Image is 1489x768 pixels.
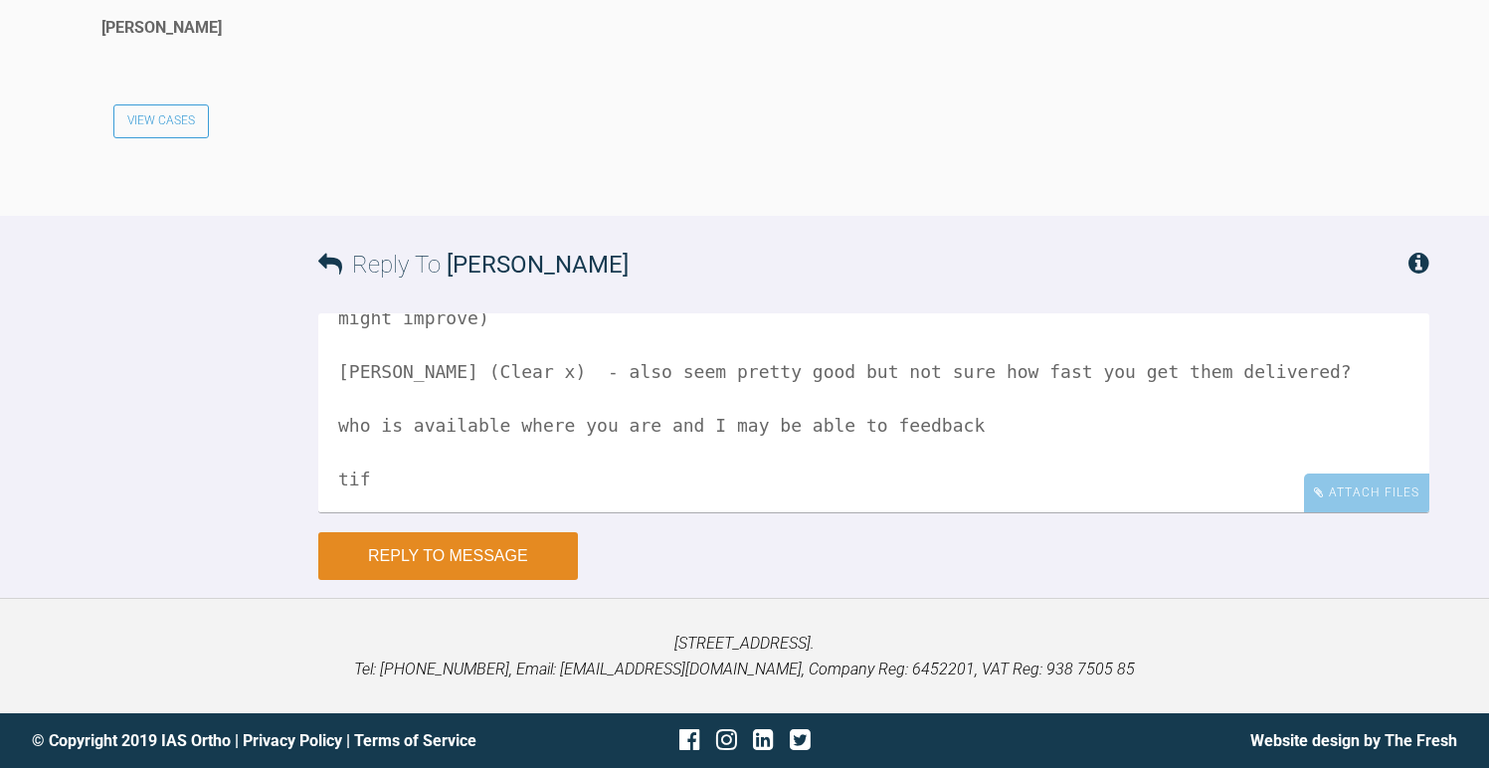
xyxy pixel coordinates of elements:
h3: Reply To [318,246,629,284]
span: [PERSON_NAME] [447,251,629,279]
a: Terms of Service [354,731,476,750]
p: [STREET_ADDRESS]. Tel: [PHONE_NUMBER], Email: [EMAIL_ADDRESS][DOMAIN_NAME], Company Reg: 6452201,... [32,631,1457,681]
div: © Copyright 2019 IAS Ortho | | [32,728,507,754]
div: Attach Files [1304,474,1429,512]
div: [PERSON_NAME] [101,15,222,41]
a: Privacy Policy [243,731,342,750]
button: Reply to Message [318,532,578,580]
a: Website design by The Fresh [1250,731,1457,750]
a: View Cases [113,104,209,138]
textarea: Hi Teemu I use a few systems- they all seem to vary with aligner delivery. SureSmile for the UK i... [318,313,1429,512]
